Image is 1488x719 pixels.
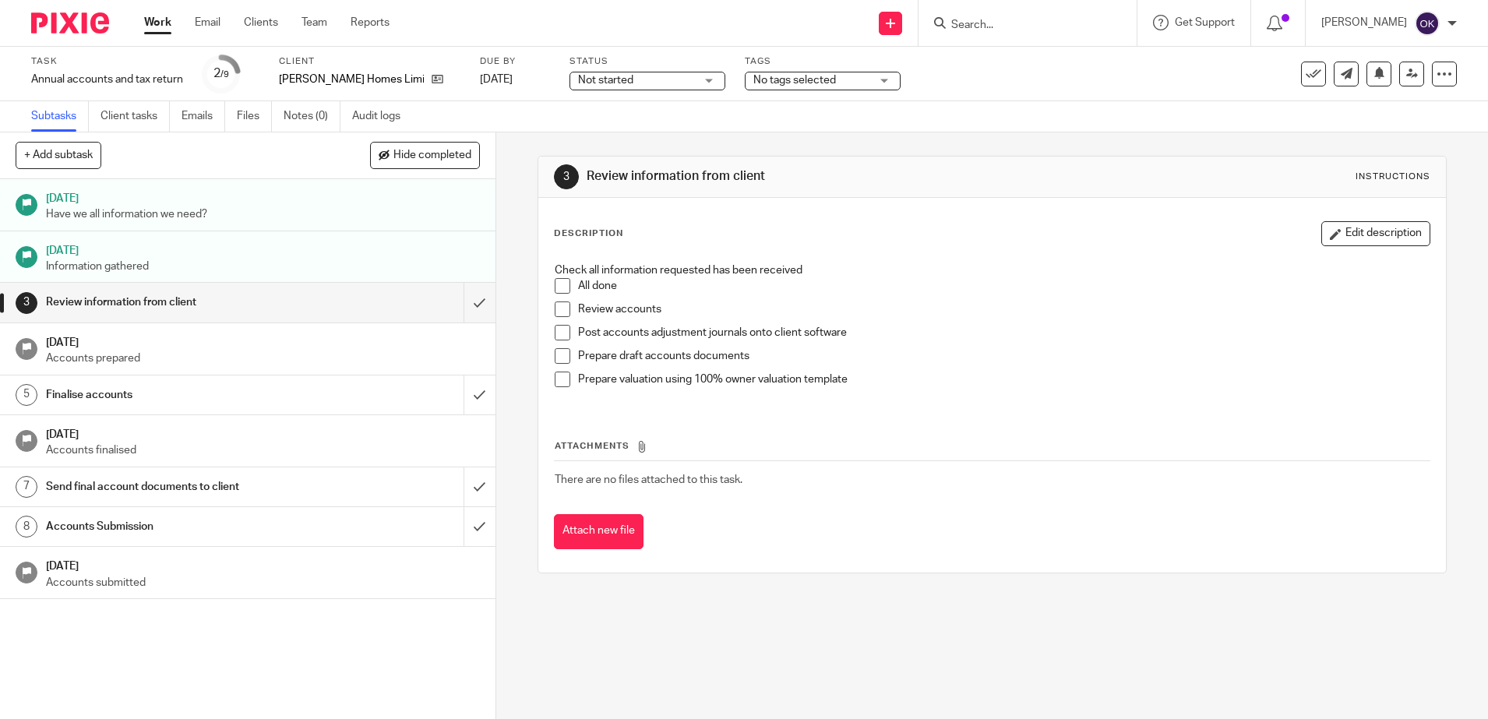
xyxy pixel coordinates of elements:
a: Notes (0) [284,101,340,132]
h1: Review information from client [587,168,1025,185]
p: Accounts finalised [46,442,480,458]
div: 8 [16,516,37,537]
h1: [DATE] [46,187,480,206]
h1: Send final account documents to client [46,475,314,499]
p: Description [554,227,623,240]
h1: [DATE] [46,239,480,259]
button: Attach new file [554,514,644,549]
h1: [DATE] [46,331,480,351]
span: Not started [578,75,633,86]
p: Check all information requested has been received [555,263,1430,278]
div: 3 [554,164,579,189]
p: Prepare draft accounts documents [578,348,1430,364]
span: Attachments [555,442,629,450]
a: Team [301,15,327,30]
h1: Accounts Submission [46,515,314,538]
div: Annual accounts and tax return [31,72,183,87]
h1: Finalise accounts [46,383,314,407]
button: Hide completed [370,142,480,168]
h1: Review information from client [46,291,314,314]
p: Accounts submitted [46,575,480,590]
img: Pixie [31,12,109,33]
a: Client tasks [100,101,170,132]
label: Status [569,55,725,68]
a: Email [195,15,220,30]
label: Task [31,55,183,68]
a: Work [144,15,171,30]
img: svg%3E [1415,11,1440,36]
p: Accounts prepared [46,351,480,366]
label: Due by [480,55,550,68]
label: Tags [745,55,901,68]
p: [PERSON_NAME] [1321,15,1407,30]
a: Files [237,101,272,132]
p: All done [578,278,1430,294]
p: Information gathered [46,259,480,274]
span: [DATE] [480,74,513,85]
a: Emails [182,101,225,132]
span: Hide completed [393,150,471,162]
a: Subtasks [31,101,89,132]
p: Prepare valuation using 100% owner valuation template [578,372,1430,387]
a: Reports [351,15,390,30]
label: Client [279,55,460,68]
span: Get Support [1175,17,1235,28]
div: 7 [16,476,37,498]
div: Instructions [1356,171,1430,183]
input: Search [950,19,1090,33]
a: Clients [244,15,278,30]
p: Have we all information we need? [46,206,480,222]
h1: [DATE] [46,555,480,574]
div: 5 [16,384,37,406]
button: Edit description [1321,221,1430,246]
h1: [DATE] [46,423,480,442]
a: Audit logs [352,101,412,132]
div: 2 [213,65,229,83]
button: + Add subtask [16,142,101,168]
p: Post accounts adjustment journals onto client software [578,325,1430,340]
p: [PERSON_NAME] Homes Limited [279,72,424,87]
span: There are no files attached to this task. [555,474,742,485]
div: 3 [16,292,37,314]
span: No tags selected [753,75,836,86]
p: Review accounts [578,301,1430,317]
small: /9 [220,70,229,79]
